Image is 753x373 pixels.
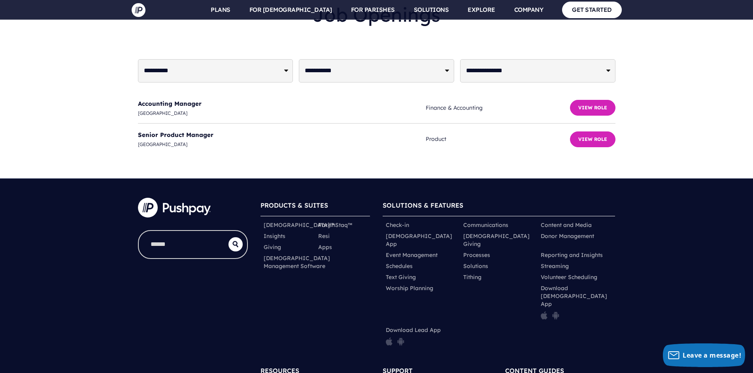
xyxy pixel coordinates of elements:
[541,262,569,270] a: Streaming
[463,262,488,270] a: Solutions
[426,134,570,144] span: Product
[570,131,615,147] button: View Role
[318,243,332,251] a: Apps
[663,343,745,367] button: Leave a message!
[318,221,352,229] a: ParishStaq™
[426,103,570,113] span: Finance & Accounting
[386,232,457,248] a: [DEMOGRAPHIC_DATA] App
[386,251,438,259] a: Event Management
[463,221,508,229] a: Communications
[683,351,741,360] span: Leave a message!
[264,221,334,229] a: [DEMOGRAPHIC_DATA]™
[397,337,404,346] img: pp_icon_gplay.png
[138,140,426,149] span: [GEOGRAPHIC_DATA]
[538,283,615,324] li: Download [DEMOGRAPHIC_DATA] App
[386,284,433,292] a: Worship Planning
[386,273,416,281] a: Text Giving
[264,232,285,240] a: Insights
[552,311,559,320] img: pp_icon_gplay.png
[264,243,281,251] a: Giving
[562,2,622,18] a: GET STARTED
[138,100,202,107] a: Accounting Manager
[264,254,330,270] a: [DEMOGRAPHIC_DATA] Management Software
[570,100,615,116] button: View Role
[541,251,603,259] a: Reporting and Insights
[463,232,534,248] a: [DEMOGRAPHIC_DATA] Giving
[386,337,393,346] img: pp_icon_appstore.png
[138,131,213,139] a: Senior Product Manager
[386,262,413,270] a: Schedules
[383,324,460,351] li: Download Lead App
[541,221,592,229] a: Content and Media
[386,221,409,229] a: Check-in
[463,273,481,281] a: Tithing
[383,198,615,216] h6: SOLUTIONS & FEATURES
[541,311,547,320] img: pp_icon_appstore.png
[541,273,597,281] a: Volunteer Scheduling
[138,109,426,118] span: [GEOGRAPHIC_DATA]
[318,232,330,240] a: Resi
[463,251,490,259] a: Processes
[260,198,370,216] h6: PRODUCTS & SUITES
[541,232,594,240] a: Donor Management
